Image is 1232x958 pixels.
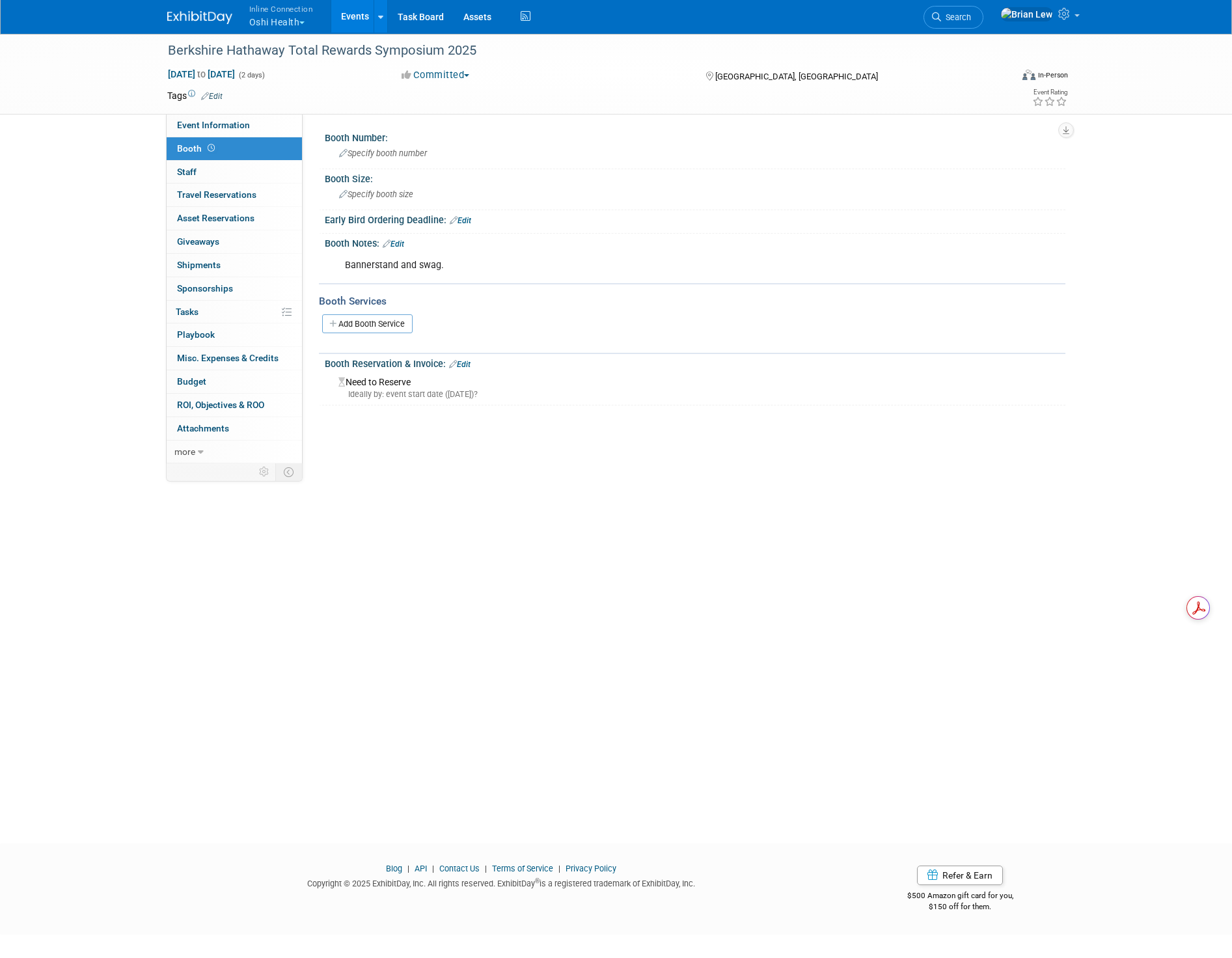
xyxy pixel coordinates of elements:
[167,68,236,80] span: [DATE] [DATE]
[167,184,302,206] a: Travel Reservations
[167,301,302,323] a: Tasks
[177,120,250,130] span: Event Information
[177,283,233,294] span: Sponsorships
[336,253,922,279] div: Bannerstand and swag.
[177,423,229,433] span: Attachments
[174,446,195,457] span: more
[338,389,1056,400] div: Ideally by: event start date ([DATE])?
[535,877,540,884] sup: ®
[339,148,427,158] span: Specify booth number
[325,234,1065,251] div: Booth Notes:
[177,260,221,270] span: Shipments
[167,347,302,370] a: Misc. Expenses & Credits
[339,189,413,199] span: Specify booth size
[238,71,265,79] span: (2 days)
[415,864,427,873] a: API
[335,372,1056,400] div: Need to Reserve
[386,864,402,873] a: Blog
[177,189,256,200] span: Travel Reservations
[177,143,217,154] span: Booth
[429,864,437,873] span: |
[167,11,232,24] img: ExhibitDay
[177,236,219,247] span: Giveaways
[167,230,302,253] a: Giveaways
[167,370,302,393] a: Budget
[1022,70,1035,80] img: Format-Inperson.png
[450,216,471,225] a: Edit
[275,463,302,480] td: Toggle Event Tabs
[176,307,198,317] span: Tasks
[397,68,474,82] button: Committed
[935,68,1069,87] div: Event Format
[482,864,490,873] span: |
[167,254,302,277] a: Shipments
[167,277,302,300] a: Sponsorships
[201,92,223,101] a: Edit
[917,866,1003,885] a: Refer & Earn
[167,417,302,440] a: Attachments
[167,323,302,346] a: Playbook
[941,12,971,22] span: Search
[167,137,302,160] a: Booth
[555,864,564,873] span: |
[163,39,992,62] div: Berkshire Hathaway Total Rewards Symposium 2025
[322,314,413,333] a: Add Booth Service
[177,376,206,387] span: Budget
[1032,89,1067,96] div: Event Rating
[439,864,480,873] a: Contact Us
[566,864,616,873] a: Privacy Policy
[319,294,1065,308] div: Booth Services
[195,69,208,79] span: to
[177,353,279,363] span: Misc. Expenses & Credits
[167,114,302,137] a: Event Information
[205,143,217,153] span: Booth not reserved yet
[177,167,197,177] span: Staff
[177,213,254,223] span: Asset Reservations
[325,354,1065,371] div: Booth Reservation & Invoice:
[715,72,878,81] span: [GEOGRAPHIC_DATA], [GEOGRAPHIC_DATA]
[167,441,302,463] a: more
[924,6,983,29] a: Search
[449,360,471,369] a: Edit
[325,128,1065,144] div: Booth Number:
[383,239,404,249] a: Edit
[1000,7,1053,21] img: Brian Lew
[253,463,276,480] td: Personalize Event Tab Strip
[177,329,215,340] span: Playbook
[167,875,836,890] div: Copyright © 2025 ExhibitDay, Inc. All rights reserved. ExhibitDay is a registered trademark of Ex...
[492,864,553,873] a: Terms of Service
[1037,70,1068,80] div: In-Person
[167,89,223,102] td: Tags
[855,901,1065,912] div: $150 off for them.
[855,882,1065,912] div: $500 Amazon gift card for you,
[325,210,1065,227] div: Early Bird Ordering Deadline:
[167,207,302,230] a: Asset Reservations
[167,394,302,417] a: ROI, Objectives & ROO
[167,161,302,184] a: Staff
[177,400,264,410] span: ROI, Objectives & ROO
[325,169,1065,185] div: Booth Size:
[249,2,313,16] span: Inline Connection
[404,864,413,873] span: |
